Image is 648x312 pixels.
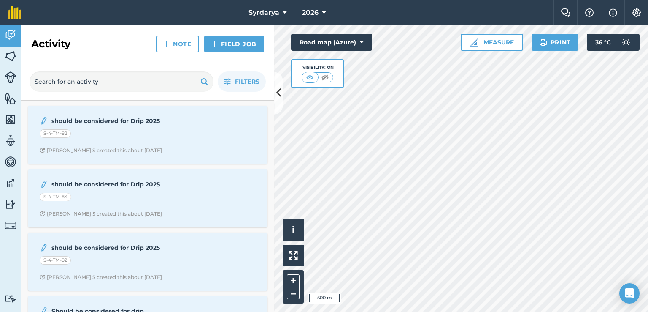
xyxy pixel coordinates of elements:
img: A question mark icon [584,8,594,17]
img: svg+xml;base64,PHN2ZyB4bWxucz0iaHR0cDovL3d3dy53My5vcmcvMjAwMC9zdmciIHdpZHRoPSIxNyIgaGVpZ2h0PSIxNy... [609,8,617,18]
input: Search for an activity [30,71,213,92]
a: should be considered for Drip 2025S-4-TM-84Clock with arrow pointing clockwise[PERSON_NAME] S cre... [33,174,262,222]
img: Clock with arrow pointing clockwise [40,211,45,216]
h2: Activity [31,37,70,51]
img: Clock with arrow pointing clockwise [40,148,45,153]
div: Open Intercom Messenger [619,283,640,304]
img: svg+xml;base64,PD94bWwgdmVyc2lvbj0iMS4wIiBlbmNvZGluZz0idXRmLTgiPz4KPCEtLSBHZW5lcmF0b3I6IEFkb2JlIE... [40,179,48,189]
a: Note [156,36,199,52]
button: + [287,274,300,287]
img: Two speech bubbles overlapping with the left bubble in the forefront [561,8,571,17]
img: svg+xml;base64,PHN2ZyB4bWxucz0iaHR0cDovL3d3dy53My5vcmcvMjAwMC9zdmciIHdpZHRoPSI1NiIgaGVpZ2h0PSI2MC... [5,92,16,105]
span: i [292,224,294,235]
button: i [283,219,304,241]
img: svg+xml;base64,PHN2ZyB4bWxucz0iaHR0cDovL3d3dy53My5vcmcvMjAwMC9zdmciIHdpZHRoPSI1NiIgaGVpZ2h0PSI2MC... [5,113,16,126]
div: [PERSON_NAME] S created this about [DATE] [40,147,162,154]
img: svg+xml;base64,PHN2ZyB4bWxucz0iaHR0cDovL3d3dy53My5vcmcvMjAwMC9zdmciIHdpZHRoPSIxNCIgaGVpZ2h0PSIyNC... [212,39,218,49]
button: – [287,287,300,299]
strong: should be considered for Drip 2025 [51,180,185,189]
strong: should be considered for Drip 2025 [51,243,185,252]
span: 2026 [302,8,319,18]
img: svg+xml;base64,PD94bWwgdmVyc2lvbj0iMS4wIiBlbmNvZGluZz0idXRmLTgiPz4KPCEtLSBHZW5lcmF0b3I6IEFkb2JlIE... [40,243,48,253]
strong: should be considered for Drip 2025 [51,116,185,126]
a: Field Job [204,36,264,52]
img: svg+xml;base64,PD94bWwgdmVyc2lvbj0iMS4wIiBlbmNvZGluZz0idXRmLTgiPz4KPCEtLSBHZW5lcmF0b3I6IEFkb2JlIE... [5,219,16,231]
a: should be considered for Drip 2025S-4-TM-82Clock with arrow pointing clockwise[PERSON_NAME] S cre... [33,111,262,159]
img: svg+xml;base64,PHN2ZyB4bWxucz0iaHR0cDovL3d3dy53My5vcmcvMjAwMC9zdmciIHdpZHRoPSI1MCIgaGVpZ2h0PSI0MC... [305,73,315,82]
img: svg+xml;base64,PD94bWwgdmVyc2lvbj0iMS4wIiBlbmNvZGluZz0idXRmLTgiPz4KPCEtLSBHZW5lcmF0b3I6IEFkb2JlIE... [5,134,16,147]
img: svg+xml;base64,PHN2ZyB4bWxucz0iaHR0cDovL3d3dy53My5vcmcvMjAwMC9zdmciIHdpZHRoPSI1MCIgaGVpZ2h0PSI0MC... [320,73,330,82]
img: Ruler icon [470,38,478,47]
img: svg+xml;base64,PD94bWwgdmVyc2lvbj0iMS4wIiBlbmNvZGluZz0idXRmLTgiPz4KPCEtLSBHZW5lcmF0b3I6IEFkb2JlIE... [5,156,16,168]
button: Road map (Azure) [291,34,372,51]
img: svg+xml;base64,PD94bWwgdmVyc2lvbj0iMS4wIiBlbmNvZGluZz0idXRmLTgiPz4KPCEtLSBHZW5lcmF0b3I6IEFkb2JlIE... [5,177,16,189]
div: S-4-TM-82 [40,129,71,138]
div: [PERSON_NAME] S created this about [DATE] [40,211,162,217]
img: svg+xml;base64,PD94bWwgdmVyc2lvbj0iMS4wIiBlbmNvZGluZz0idXRmLTgiPz4KPCEtLSBHZW5lcmF0b3I6IEFkb2JlIE... [5,29,16,41]
div: S-4-TM-84 [40,193,71,201]
button: Measure [461,34,523,51]
img: svg+xml;base64,PHN2ZyB4bWxucz0iaHR0cDovL3d3dy53My5vcmcvMjAwMC9zdmciIHdpZHRoPSIxOSIgaGVpZ2h0PSIyNC... [539,37,547,47]
span: Syrdarya [248,8,279,18]
div: Visibility: On [302,64,334,71]
a: should be considered for Drip 2025S-4-TM-82Clock with arrow pointing clockwise[PERSON_NAME] S cre... [33,238,262,286]
img: svg+xml;base64,PD94bWwgdmVyc2lvbj0iMS4wIiBlbmNvZGluZz0idXRmLTgiPz4KPCEtLSBHZW5lcmF0b3I6IEFkb2JlIE... [618,34,634,51]
img: svg+xml;base64,PD94bWwgdmVyc2lvbj0iMS4wIiBlbmNvZGluZz0idXRmLTgiPz4KPCEtLSBHZW5lcmF0b3I6IEFkb2JlIE... [5,71,16,83]
img: svg+xml;base64,PD94bWwgdmVyc2lvbj0iMS4wIiBlbmNvZGluZz0idXRmLTgiPz4KPCEtLSBHZW5lcmF0b3I6IEFkb2JlIE... [5,295,16,303]
img: svg+xml;base64,PD94bWwgdmVyc2lvbj0iMS4wIiBlbmNvZGluZz0idXRmLTgiPz4KPCEtLSBHZW5lcmF0b3I6IEFkb2JlIE... [40,116,48,126]
div: [PERSON_NAME] S created this about [DATE] [40,274,162,281]
img: svg+xml;base64,PD94bWwgdmVyc2lvbj0iMS4wIiBlbmNvZGluZz0idXRmLTgiPz4KPCEtLSBHZW5lcmF0b3I6IEFkb2JlIE... [5,198,16,211]
div: S-4-TM-82 [40,256,71,265]
button: 36 °C [587,34,640,51]
img: Four arrows, one pointing top left, one top right, one bottom right and the last bottom left [289,251,298,260]
img: Clock with arrow pointing clockwise [40,274,45,280]
span: 36 ° C [595,34,611,51]
span: Filters [235,77,259,86]
img: A cog icon [632,8,642,17]
img: svg+xml;base64,PHN2ZyB4bWxucz0iaHR0cDovL3d3dy53My5vcmcvMjAwMC9zdmciIHdpZHRoPSI1NiIgaGVpZ2h0PSI2MC... [5,50,16,63]
img: fieldmargin Logo [8,6,21,19]
img: svg+xml;base64,PHN2ZyB4bWxucz0iaHR0cDovL3d3dy53My5vcmcvMjAwMC9zdmciIHdpZHRoPSIxNCIgaGVpZ2h0PSIyNC... [164,39,170,49]
button: Print [532,34,579,51]
img: svg+xml;base64,PHN2ZyB4bWxucz0iaHR0cDovL3d3dy53My5vcmcvMjAwMC9zdmciIHdpZHRoPSIxOSIgaGVpZ2h0PSIyNC... [200,77,208,87]
button: Filters [218,71,266,92]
